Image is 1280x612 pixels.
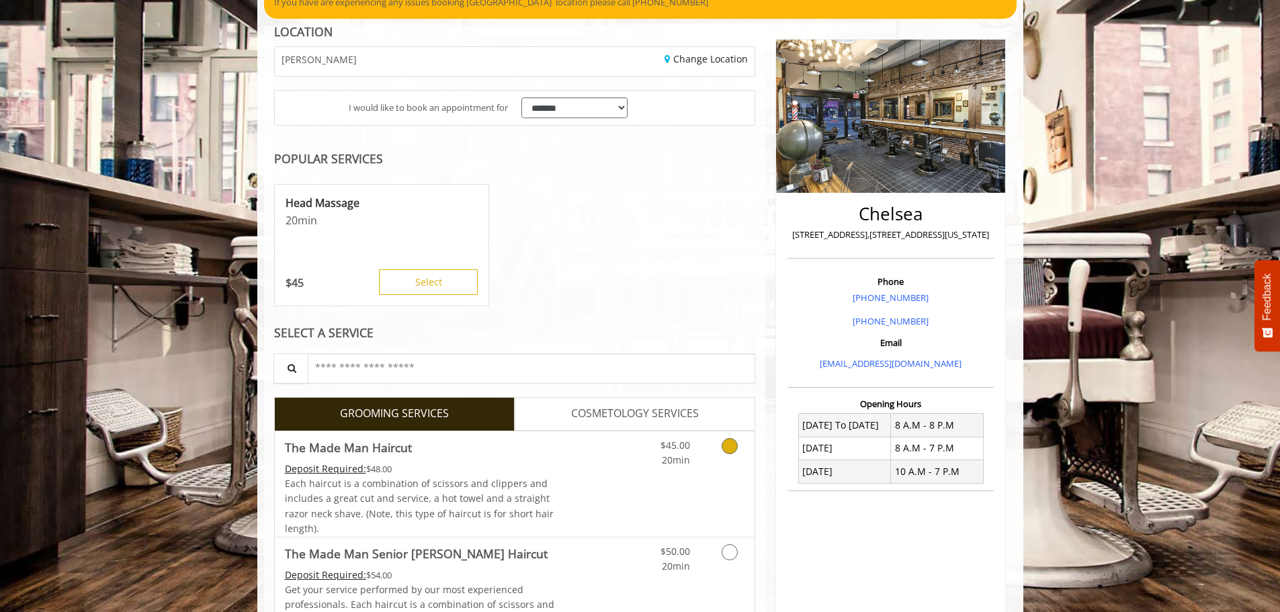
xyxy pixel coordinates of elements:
span: COSMETOLOGY SERVICES [571,405,699,423]
b: LOCATION [274,24,333,40]
div: SELECT A SERVICE [274,326,756,339]
span: $ [286,275,292,290]
span: Feedback [1261,273,1273,320]
span: GROOMING SERVICES [340,405,449,423]
div: $54.00 [285,568,555,582]
a: [EMAIL_ADDRESS][DOMAIN_NAME] [820,357,962,369]
a: [PHONE_NUMBER] [853,315,929,327]
button: Select [379,269,478,295]
td: 8 A.M - 7 P.M [891,437,984,460]
b: POPULAR SERVICES [274,150,383,167]
span: This service needs some Advance to be paid before we block your appointment [285,568,366,581]
b: The Made Man Haircut [285,438,412,457]
span: This service needs some Advance to be paid before we block your appointment [285,462,366,475]
p: Head Massage [286,195,478,210]
h3: Email [791,338,990,347]
span: [PERSON_NAME] [282,54,357,64]
td: 8 A.M - 8 P.M [891,414,984,437]
span: min [298,213,317,228]
span: Each haircut is a combination of scissors and clippers and includes a great cut and service, a ho... [285,477,554,535]
td: [DATE] [798,437,891,460]
p: 20 [286,213,478,228]
span: 20min [662,453,690,466]
a: Change Location [665,52,748,65]
span: $45.00 [660,439,690,451]
td: [DATE] [798,460,891,483]
button: Feedback - Show survey [1254,260,1280,351]
h3: Opening Hours [787,399,994,408]
h2: Chelsea [791,204,990,224]
p: [STREET_ADDRESS],[STREET_ADDRESS][US_STATE] [791,228,990,242]
td: 10 A.M - 7 P.M [891,460,984,483]
div: $48.00 [285,462,555,476]
span: I would like to book an appointment for [349,101,508,115]
td: [DATE] To [DATE] [798,414,891,437]
p: 45 [286,275,304,290]
b: The Made Man Senior [PERSON_NAME] Haircut [285,544,548,563]
a: [PHONE_NUMBER] [853,292,929,304]
span: 20min [662,560,690,572]
h3: Phone [791,277,990,286]
span: $50.00 [660,545,690,558]
button: Service Search [273,353,308,384]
